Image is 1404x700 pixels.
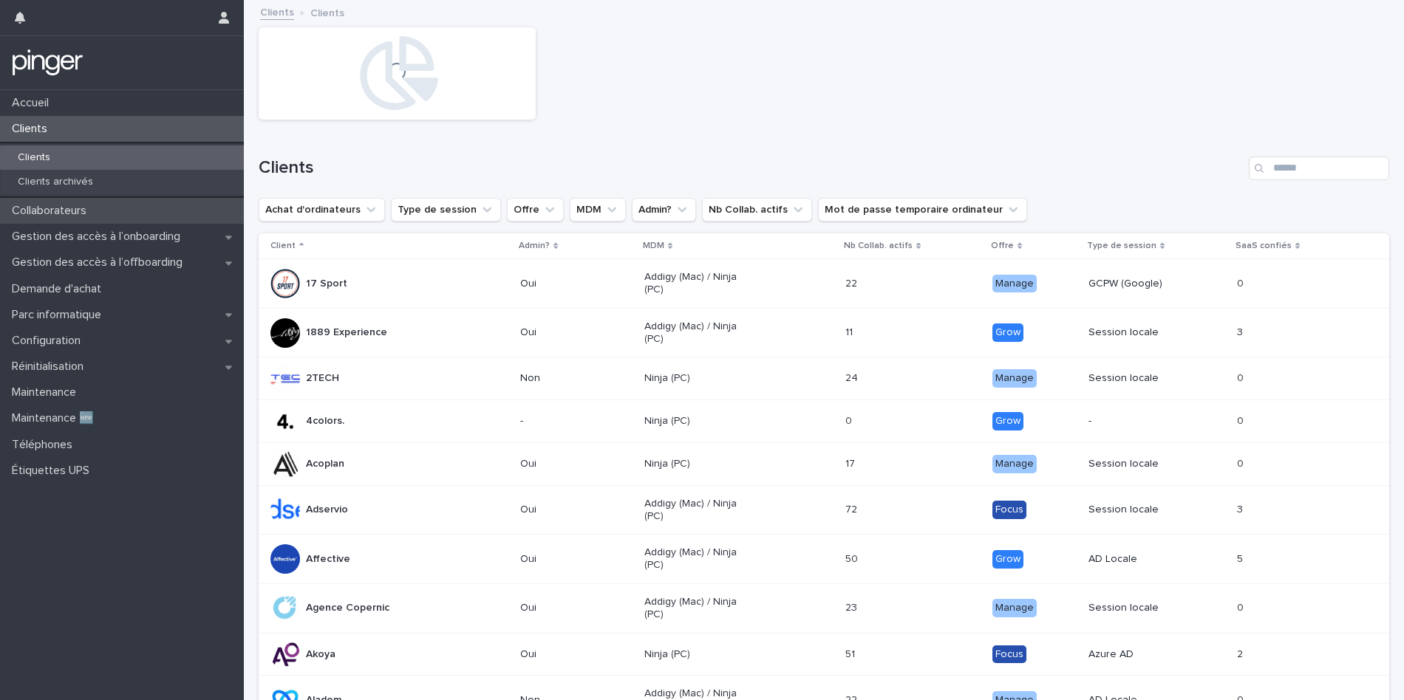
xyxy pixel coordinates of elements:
input: Search [1249,157,1389,180]
div: Grow [992,412,1023,430]
p: Non [520,372,626,385]
p: Admin? [519,238,550,254]
p: Acoplan [306,458,344,470]
p: Téléphones [6,438,84,452]
button: Achat d'ordinateurs [259,198,385,222]
p: Ninja (PC) [644,458,750,470]
p: Maintenance [6,385,88,399]
button: Type de session [391,198,501,222]
p: 11 [845,323,856,339]
p: 51 [845,645,858,661]
p: Clients [6,122,59,136]
p: Nb Collab. actifs [844,238,913,254]
p: 3 [1237,501,1246,516]
p: 0 [1237,369,1247,385]
p: Akoya [306,648,335,661]
p: Réinitialisation [6,360,95,374]
p: MDM [643,238,664,254]
p: Session locale [1088,458,1194,470]
button: Nb Collab. actifs [702,198,812,222]
button: Admin? [632,198,696,222]
p: Clients [310,4,344,20]
tr: Agence CopernicOuiAddigy (Mac) / Ninja (PC)2323 ManageSession locale00 [259,583,1389,633]
p: Étiquettes UPS [6,464,101,478]
p: Addigy (Mac) / Ninja (PC) [644,596,750,621]
p: 2 [1237,645,1246,661]
p: SaaS confiés [1236,238,1292,254]
p: Session locale [1088,372,1194,385]
p: 72 [845,501,860,516]
p: Oui [520,504,626,516]
p: Oui [520,648,626,661]
p: Maintenance 🆕 [6,411,106,425]
p: Oui [520,278,626,290]
p: Collaborateurs [6,204,98,218]
p: Ninja (PC) [644,415,750,428]
div: Grow [992,323,1023,342]
p: Oui [520,602,626,614]
p: 0 [1237,455,1247,470]
div: Grow [992,550,1023,569]
p: Azure AD [1088,648,1194,661]
div: Manage [992,455,1037,473]
button: MDM [570,198,626,222]
p: 17 Sport [306,278,347,290]
p: Agence Copernic [306,602,389,614]
p: 0 [1237,412,1247,428]
h1: Clients [259,157,1243,179]
p: - [1088,415,1194,428]
div: Manage [992,599,1037,617]
p: 0 [1237,275,1247,290]
a: Clients [260,3,294,20]
p: Gestion des accès à l’onboarding [6,230,192,244]
p: 3 [1237,323,1246,339]
tr: AcoplanOuiNinja (PC)1717 ManageSession locale00 [259,442,1389,485]
p: Demande d'achat [6,282,113,296]
p: Parc informatique [6,308,113,322]
p: 0 [845,412,855,428]
div: Focus [992,645,1026,664]
p: 50 [845,550,861,566]
p: Type de session [1087,238,1156,254]
p: Session locale [1088,504,1194,516]
p: AD Locale [1088,553,1194,566]
tr: AffectiveOuiAddigy (Mac) / Ninja (PC)5050 GrowAD Locale55 [259,535,1389,584]
p: 2TECH [306,372,339,385]
p: Oui [520,458,626,470]
p: 24 [845,369,861,385]
p: 1889 Experience [306,326,387,339]
div: Focus [992,501,1026,519]
button: Offre [507,198,564,222]
p: Addigy (Mac) / Ninja (PC) [644,271,750,296]
p: 17 [845,455,858,470]
p: Gestion des accès à l’offboarding [6,255,194,270]
tr: 17 SportOuiAddigy (Mac) / Ninja (PC)2222 ManageGCPW (Google)00 [259,259,1389,309]
p: Session locale [1088,602,1194,614]
p: Offre [991,238,1014,254]
p: 0 [1237,599,1247,614]
p: Oui [520,326,626,339]
p: 5 [1237,550,1246,566]
p: Addigy (Mac) / Ninja (PC) [644,498,750,523]
p: 22 [845,275,860,290]
p: Ninja (PC) [644,648,750,661]
p: Accueil [6,96,61,110]
tr: 1889 ExperienceOuiAddigy (Mac) / Ninja (PC)1111 GrowSession locale33 [259,308,1389,357]
tr: 4colors.-Ninja (PC)00 Grow-00 [259,400,1389,443]
p: Adservio [306,504,348,516]
tr: 2TECHNonNinja (PC)2424 ManageSession locale00 [259,357,1389,400]
p: Configuration [6,334,92,348]
p: Ninja (PC) [644,372,750,385]
p: 23 [845,599,860,614]
div: Manage [992,275,1037,293]
p: Oui [520,553,626,566]
div: Manage [992,369,1037,388]
p: Affective [306,553,350,566]
p: Client [270,238,296,254]
p: 4colors. [306,415,344,428]
p: Clients archivés [6,176,105,188]
p: Clients [6,151,62,164]
p: GCPW (Google) [1088,278,1194,290]
button: Mot de passe temporaire ordinateur [818,198,1027,222]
